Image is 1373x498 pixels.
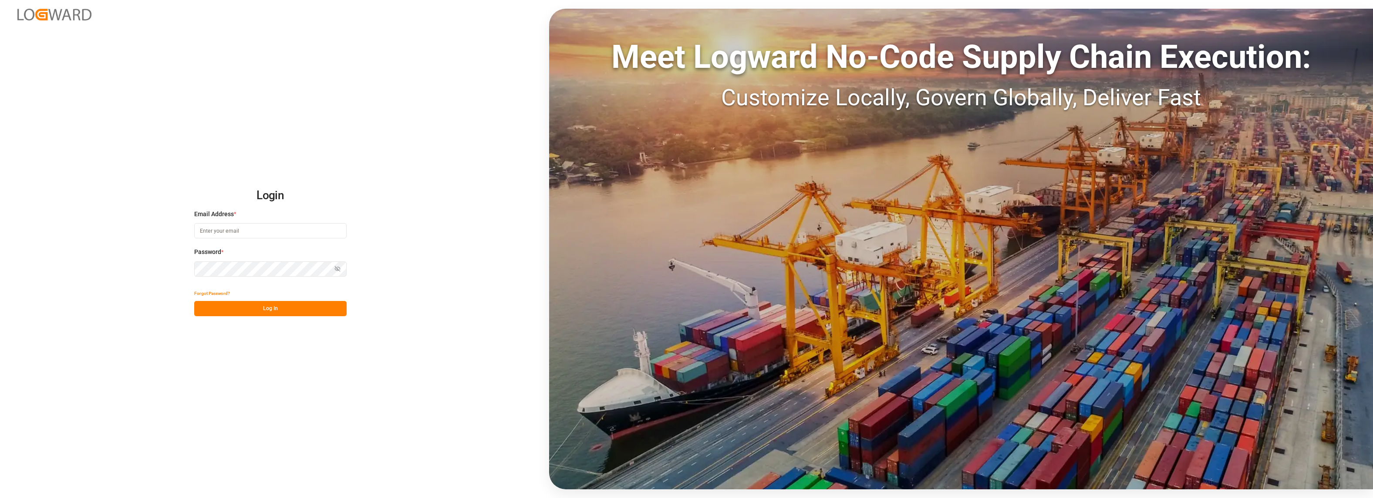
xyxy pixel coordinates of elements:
[194,223,347,238] input: Enter your email
[194,247,221,257] span: Password
[549,81,1373,115] div: Customize Locally, Govern Globally, Deliver Fast
[194,210,234,219] span: Email Address
[194,182,347,210] h2: Login
[549,33,1373,81] div: Meet Logward No-Code Supply Chain Execution:
[194,301,347,316] button: Log In
[194,286,230,301] button: Forgot Password?
[17,9,91,20] img: Logward_new_orange.png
